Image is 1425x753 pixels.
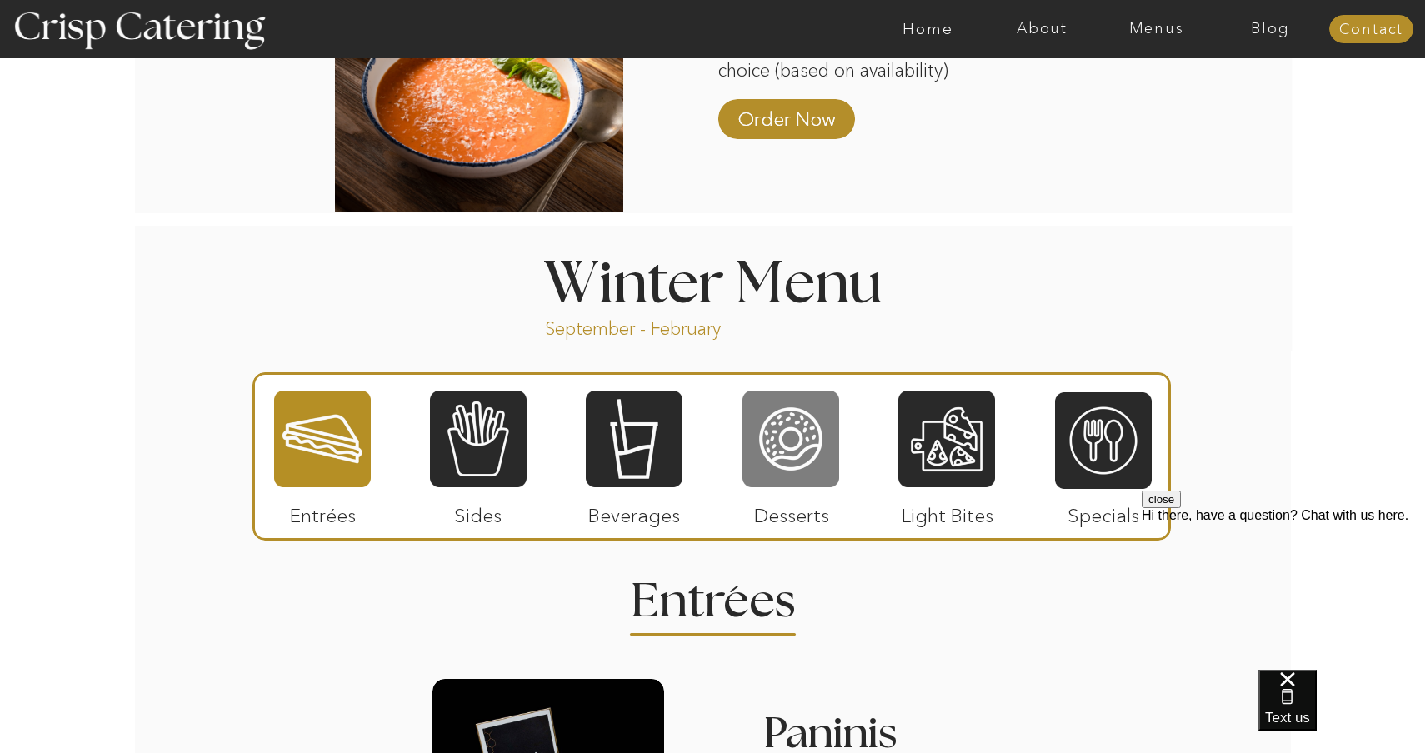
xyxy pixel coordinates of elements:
p: Sides [422,487,533,536]
p: Desserts [736,487,847,536]
p: Beverages [578,487,689,536]
iframe: podium webchat widget prompt [1142,491,1425,691]
h2: Entrees [631,578,794,611]
a: Home [871,21,985,37]
a: Menus [1099,21,1213,37]
p: Jalepeño Popper and Classic Grilled Cheese served with warm Seasonal Soup of your choice (based o... [718,7,1076,82]
a: About [985,21,1099,37]
h1: Winter Menu [481,256,944,305]
p: September - February [545,317,774,336]
a: Order Now [731,91,842,139]
p: Specials [1047,487,1158,536]
a: Contact [1329,22,1413,38]
p: Light Bites [892,487,1002,536]
a: Blog [1213,21,1327,37]
p: Entrées [267,487,378,536]
iframe: podium webchat widget bubble [1258,670,1425,753]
